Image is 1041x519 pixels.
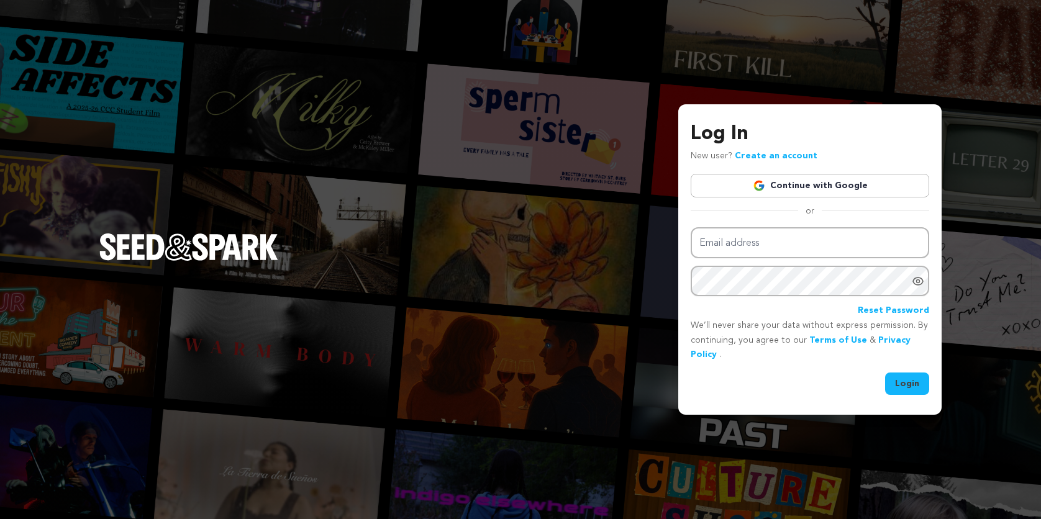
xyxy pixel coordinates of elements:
button: Login [885,372,929,395]
a: Terms of Use [809,336,867,345]
span: or [798,205,822,217]
a: Continue with Google [691,174,929,197]
a: Show password as plain text. Warning: this will display your password on the screen. [912,275,924,287]
h3: Log In [691,119,929,149]
input: Email address [691,227,929,259]
img: Seed&Spark Logo [99,233,278,261]
a: Create an account [735,151,817,160]
a: Seed&Spark Homepage [99,233,278,286]
p: We’ll never share your data without express permission. By continuing, you agree to our & . [691,318,929,363]
p: New user? [691,149,817,164]
img: Google logo [753,179,765,192]
a: Reset Password [858,304,929,318]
